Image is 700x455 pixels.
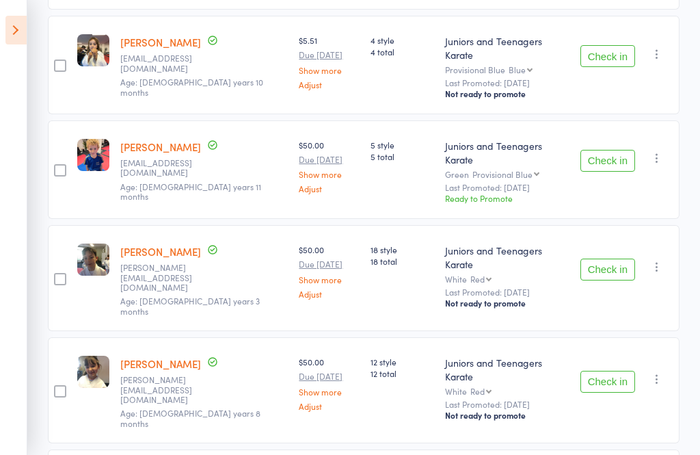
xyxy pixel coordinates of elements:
small: Last Promoted: [DATE] [445,287,569,297]
small: Due [DATE] [299,372,360,381]
div: Green [445,170,569,179]
button: Check in [580,259,635,281]
a: Show more [299,387,360,396]
small: srickard70@gmail.com [120,53,209,73]
div: $5.51 [299,34,360,88]
span: 12 style [371,356,434,367]
a: [PERSON_NAME] [120,35,201,49]
span: Age: [DEMOGRAPHIC_DATA] years 3 months [120,295,260,316]
button: Check in [580,150,635,172]
img: image1647840983.png [77,34,109,66]
div: Provisional Blue [472,170,533,179]
span: 18 total [371,255,434,267]
a: Show more [299,66,360,75]
div: Blue [509,65,526,74]
span: 4 total [371,46,434,57]
div: Juniors and Teenagers Karate [445,139,569,166]
small: Taylor.sonyab@gmail.com [120,375,209,404]
small: Due [DATE] [299,155,360,164]
div: White [445,387,569,395]
div: Red [470,274,485,283]
div: Provisional Blue [445,65,569,74]
span: 5 total [371,151,434,162]
div: Juniors and Teenagers Karate [445,34,569,62]
span: Age: [DEMOGRAPHIC_DATA] years 8 months [120,407,260,428]
small: Last Promoted: [DATE] [445,183,569,192]
div: $50.00 [299,356,360,410]
button: Check in [580,371,635,393]
small: Taylor.sonyab@gmail.com [120,263,209,292]
div: Not ready to promote [445,410,569,421]
a: Show more [299,170,360,179]
img: image1751673609.png [77,356,109,388]
a: [PERSON_NAME] [120,244,201,259]
span: 5 style [371,139,434,151]
span: Age: [DEMOGRAPHIC_DATA] years 10 months [120,76,263,97]
div: Juniors and Teenagers Karate [445,244,569,271]
span: Age: [DEMOGRAPHIC_DATA] years 11 months [120,181,261,202]
div: Not ready to promote [445,88,569,99]
a: [PERSON_NAME] [120,140,201,154]
img: image1751673673.png [77,244,109,276]
button: Check in [580,45,635,67]
a: Show more [299,275,360,284]
a: Adjust [299,80,360,89]
div: Not ready to promote [445,298,569,309]
small: Due [DATE] [299,259,360,269]
div: White [445,274,569,283]
small: Last Promoted: [DATE] [445,400,569,409]
span: 12 total [371,367,434,379]
small: Last Promoted: [DATE] [445,78,569,88]
span: 4 style [371,34,434,46]
img: image1723705560.png [77,139,109,171]
span: 18 style [371,244,434,255]
a: Adjust [299,402,360,411]
div: Red [470,387,485,395]
small: Due [DATE] [299,50,360,60]
a: [PERSON_NAME] [120,356,201,371]
small: alice_spriggs@outlook.com [120,158,209,178]
a: Adjust [299,289,360,298]
div: Ready to Promote [445,192,569,204]
div: $50.00 [299,139,360,193]
div: Juniors and Teenagers Karate [445,356,569,383]
div: $50.00 [299,244,360,298]
a: Adjust [299,184,360,193]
